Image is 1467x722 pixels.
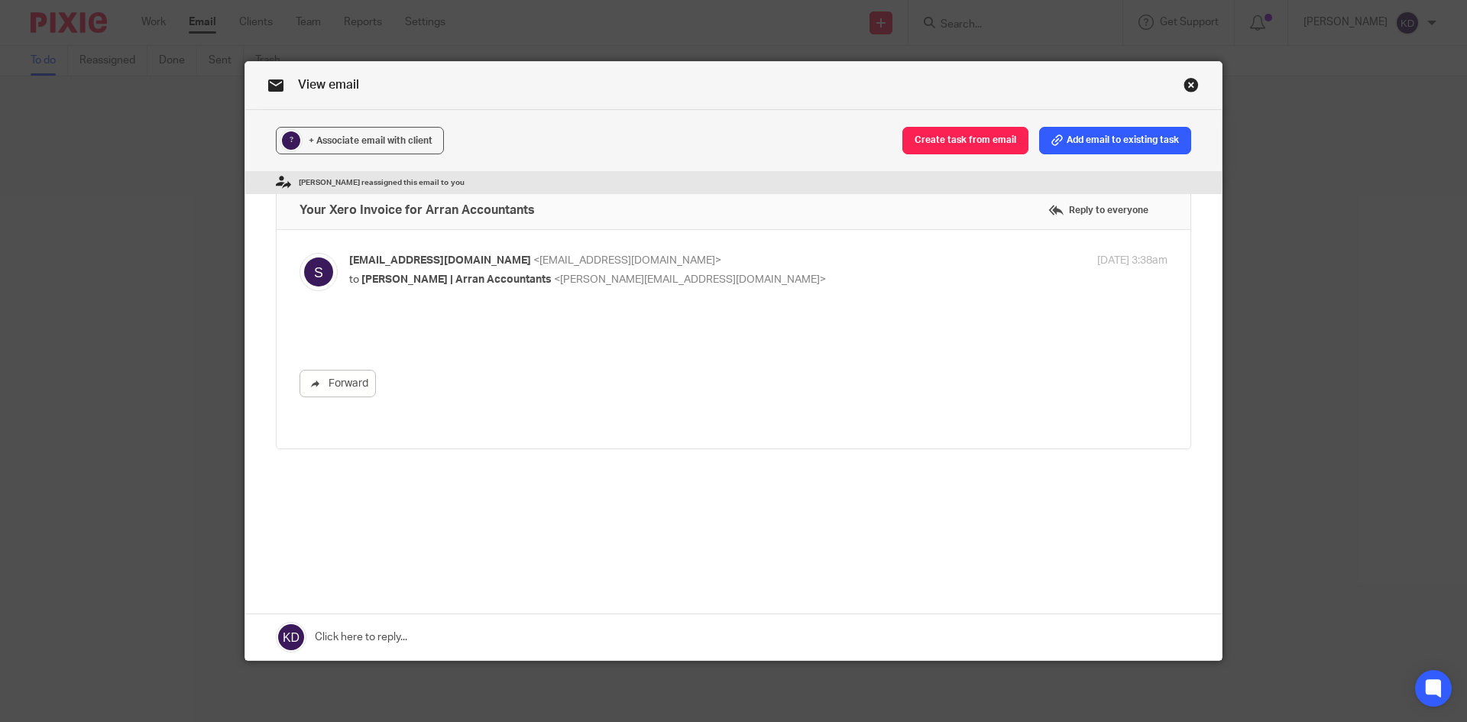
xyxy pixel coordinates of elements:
[300,202,535,218] h4: Your Xero Invoice for Arran Accountants
[533,255,721,266] span: <[EMAIL_ADDRESS][DOMAIN_NAME]>
[554,274,826,285] span: <[PERSON_NAME][EMAIL_ADDRESS][DOMAIN_NAME]>
[299,178,465,187] span: [PERSON_NAME] reassigned this email to
[1039,127,1191,154] button: Add email to existing task
[1044,199,1152,222] label: Reply to everyone
[1184,77,1199,98] a: Close this dialog window
[298,79,359,91] span: View email
[282,131,300,150] div: ?
[902,127,1028,154] button: Create task from email
[276,127,444,154] button: ? + Associate email with client
[300,370,376,397] a: Forward
[349,274,359,285] span: to
[451,179,465,186] span: you
[1097,253,1167,269] p: [DATE] 3:38am
[349,255,531,266] span: [EMAIL_ADDRESS][DOMAIN_NAME]
[309,136,432,145] span: + Associate email with client
[300,253,338,291] img: svg%3E
[361,274,552,285] span: [PERSON_NAME] | Arran Accountants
